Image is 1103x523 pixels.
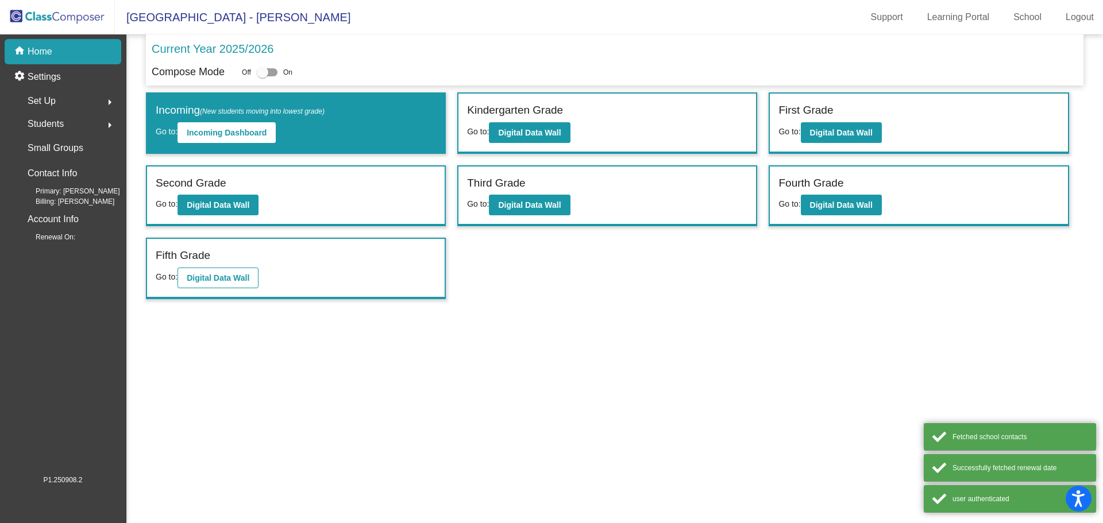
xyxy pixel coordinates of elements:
span: Go to: [156,272,178,281]
mat-icon: home [14,45,28,59]
div: Fetched school contacts [952,432,1087,442]
div: user authenticated [952,494,1087,504]
mat-icon: settings [14,70,28,84]
button: Digital Data Wall [178,195,259,215]
label: Second Grade [156,175,226,192]
b: Digital Data Wall [810,200,873,210]
label: Third Grade [467,175,525,192]
span: Off [242,67,251,78]
label: Fourth Grade [778,175,843,192]
span: Go to: [778,199,800,208]
button: Incoming Dashboard [178,122,276,143]
b: Digital Data Wall [187,273,249,282]
mat-icon: arrow_right [103,95,117,109]
span: Set Up [28,93,56,109]
label: Kindergarten Grade [467,102,563,119]
button: Digital Data Wall [801,122,882,143]
p: Compose Mode [152,64,225,80]
button: Digital Data Wall [178,268,259,288]
span: Go to: [156,127,178,136]
span: Students [28,116,64,132]
a: Support [862,8,912,26]
a: Logout [1056,8,1103,26]
button: Digital Data Wall [489,195,570,215]
button: Digital Data Wall [489,122,570,143]
p: Current Year 2025/2026 [152,40,273,57]
span: Go to: [467,127,489,136]
p: Home [28,45,52,59]
span: [GEOGRAPHIC_DATA] - [PERSON_NAME] [115,8,350,26]
b: Incoming Dashboard [187,128,267,137]
b: Digital Data Wall [187,200,249,210]
a: Learning Portal [918,8,999,26]
button: Digital Data Wall [801,195,882,215]
span: On [283,67,292,78]
span: (New students moving into lowest grade) [200,107,325,115]
span: Billing: [PERSON_NAME] [17,196,114,207]
span: Go to: [778,127,800,136]
label: First Grade [778,102,833,119]
p: Small Groups [28,140,83,156]
label: Fifth Grade [156,247,210,264]
b: Digital Data Wall [498,200,561,210]
p: Account Info [28,211,79,227]
b: Digital Data Wall [810,128,873,137]
label: Incoming [156,102,325,119]
span: Go to: [156,199,178,208]
p: Settings [28,70,61,84]
span: Renewal On: [17,232,75,242]
mat-icon: arrow_right [103,118,117,132]
span: Primary: [PERSON_NAME] [17,186,120,196]
div: Successfully fetched renewal date [952,463,1087,473]
p: Contact Info [28,165,77,181]
a: School [1004,8,1051,26]
b: Digital Data Wall [498,128,561,137]
span: Go to: [467,199,489,208]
